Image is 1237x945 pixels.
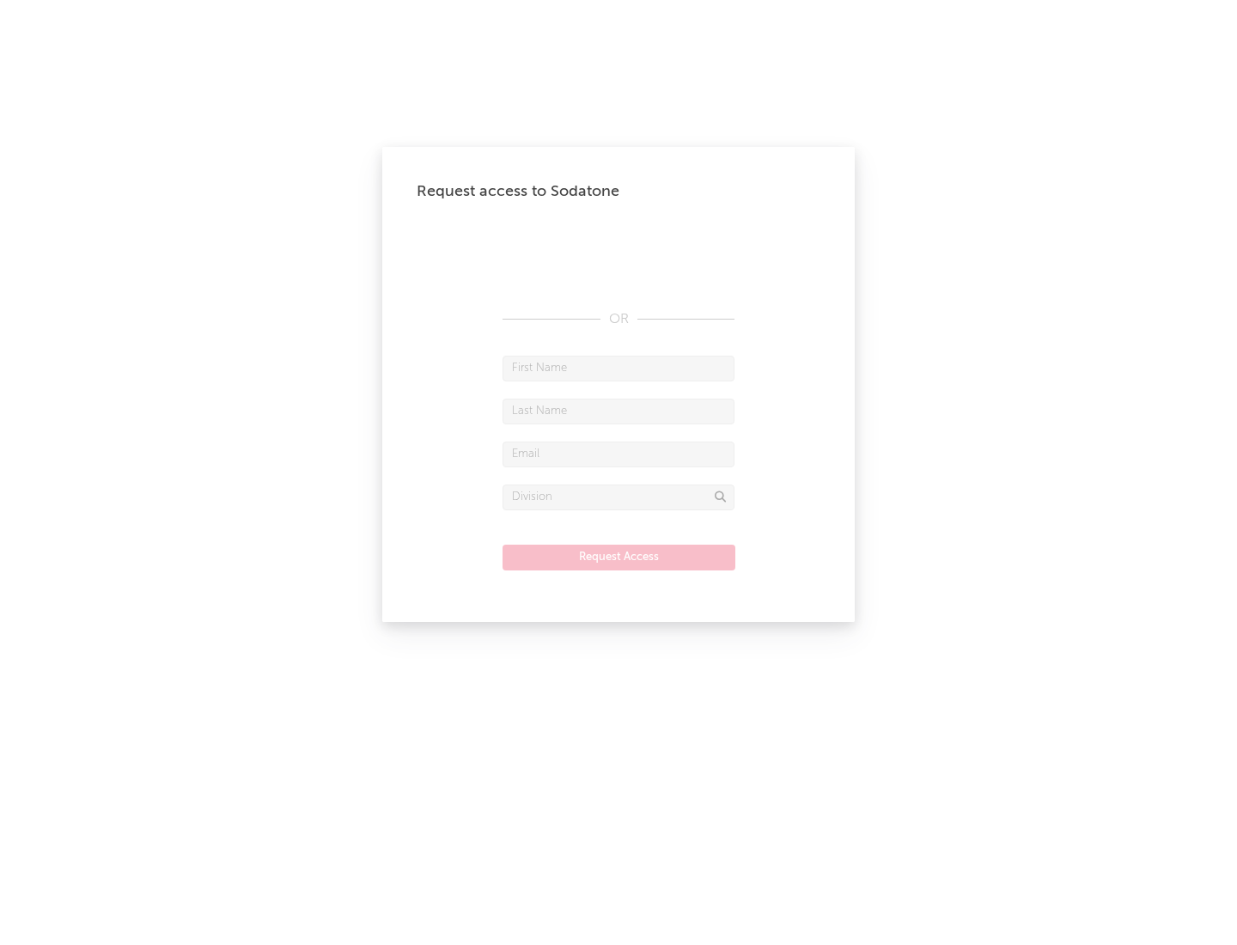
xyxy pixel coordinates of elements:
button: Request Access [503,545,735,570]
input: First Name [503,356,734,381]
div: OR [503,309,734,330]
input: Division [503,485,734,510]
div: Request access to Sodatone [417,181,820,202]
input: Last Name [503,399,734,424]
input: Email [503,442,734,467]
